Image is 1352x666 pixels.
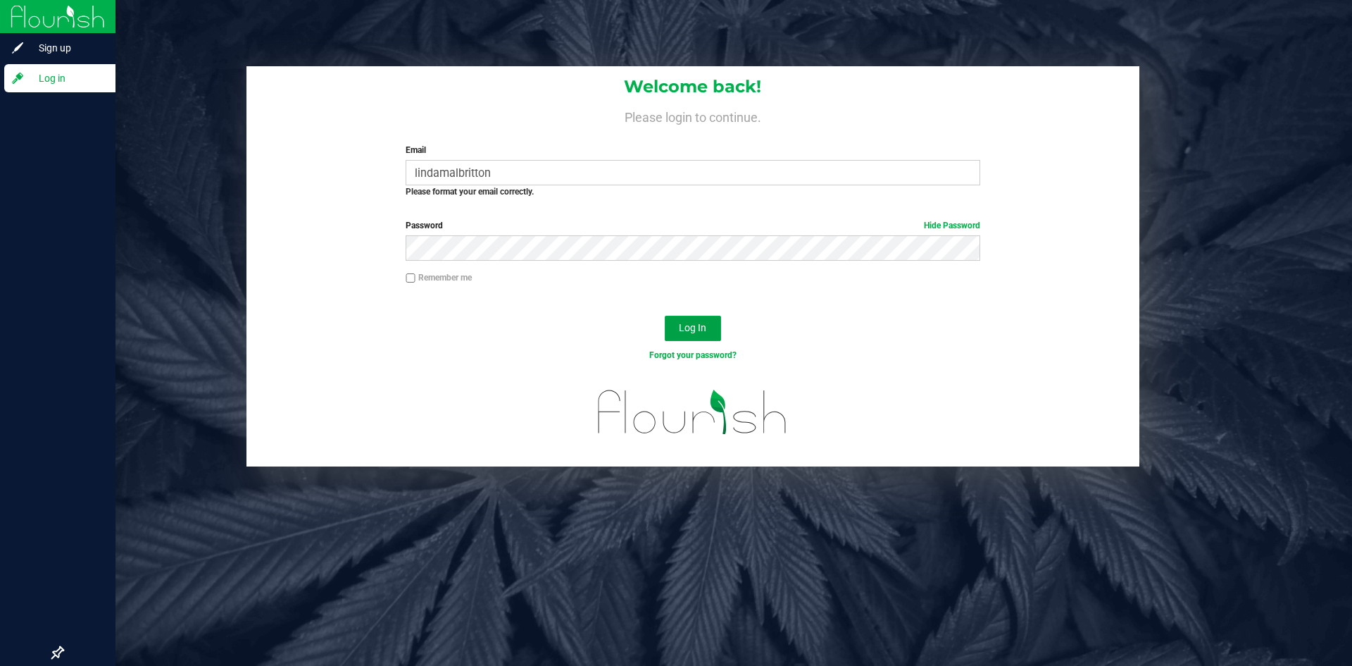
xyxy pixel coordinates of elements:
label: Email [406,144,979,156]
span: Log in [25,70,109,87]
button: Log In [665,316,721,341]
span: Password [406,221,443,230]
input: Remember me [406,273,415,283]
span: Sign up [25,39,109,56]
a: Hide Password [924,221,980,230]
inline-svg: Sign up [11,41,25,55]
a: Forgot your password? [649,350,737,360]
h1: Welcome back! [246,78,1139,96]
label: Remember me [406,271,472,284]
span: Log In [679,322,706,333]
strong: Please format your email correctly. [406,187,534,197]
img: flourish_logo.svg [581,376,804,448]
inline-svg: Log in [11,71,25,85]
h4: Please login to continue. [246,107,1139,124]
